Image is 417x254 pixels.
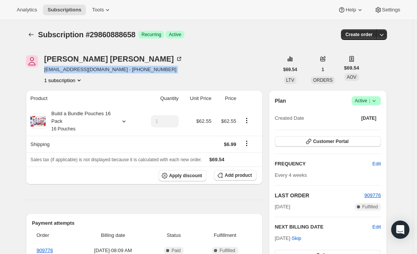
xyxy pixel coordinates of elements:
button: Product actions [44,76,83,84]
span: Recurring [141,32,161,38]
span: Active [169,32,181,38]
span: ORDERS [313,78,333,83]
button: Settings [370,5,405,15]
h2: LAST ORDER [275,192,365,199]
h2: Plan [275,97,286,105]
span: AOV [347,75,356,80]
h2: Payment attempts [32,219,257,227]
span: Paid [171,248,181,254]
span: [EMAIL_ADDRESS][DOMAIN_NAME] · [PHONE_NUMBER] [44,66,183,73]
span: Create order [346,32,373,38]
span: $69.54 [283,67,297,73]
button: Analytics [12,5,41,15]
span: | [369,98,370,104]
th: Quantity [140,90,181,107]
h2: FREQUENCY [275,160,373,168]
button: Edit [373,223,381,231]
span: Tools [92,7,104,13]
span: Subscription #29860888658 [38,30,135,39]
a: 909776 [36,248,53,253]
button: Product actions [241,116,253,125]
small: 16 Pouches [51,126,75,132]
button: 1 [317,64,329,75]
th: Shipping [26,136,140,152]
button: Customer Portal [275,136,381,147]
button: 909776 [365,192,381,199]
button: Subscriptions [43,5,86,15]
button: Tools [87,5,116,15]
span: Analytics [17,7,37,13]
span: Edit [373,160,381,168]
span: Customer Portal [313,138,349,144]
span: $6.99 [224,141,236,147]
span: Jamie Vogel [26,55,38,67]
button: Create order [341,29,377,40]
span: Settings [382,7,400,13]
span: Help [346,7,356,13]
th: Order [32,227,75,244]
span: Billing date [77,232,149,239]
span: LTV [286,78,294,83]
span: [DATE] [275,203,290,211]
button: Add product [214,170,256,181]
h2: NEXT BILLING DATE [275,223,373,231]
button: Help [333,5,368,15]
span: Apply discount [169,173,202,179]
th: Unit Price [181,90,214,107]
span: [DATE] [361,115,376,121]
span: Status [154,232,194,239]
span: $69.54 [344,64,359,72]
button: [DATE] [357,113,381,124]
button: Skip [287,232,306,244]
th: Price [214,90,238,107]
span: $69.54 [209,157,225,162]
span: Fulfilled [219,248,235,254]
span: Active [355,97,378,105]
div: Build a Bundle Pouches 16 Pack [46,110,114,133]
button: Edit [368,158,385,170]
div: [PERSON_NAME] [PERSON_NAME] [44,55,183,63]
th: Product [26,90,140,107]
span: Fulfillment [198,232,252,239]
span: Skip [292,235,301,242]
button: $69.54 [279,64,302,75]
span: Sales tax (if applicable) is not displayed because it is calculated with each new order. [30,157,202,162]
span: Created Date [275,114,304,122]
span: $62.55 [221,118,236,124]
button: Apply discount [159,170,207,181]
span: [DATE] · [275,235,301,241]
span: Subscriptions [48,7,81,13]
button: Subscriptions [26,29,36,40]
span: 1 [322,67,324,73]
span: $62.55 [196,118,211,124]
a: 909776 [365,192,381,198]
button: Shipping actions [241,139,253,148]
span: Fulfilled [362,204,378,210]
span: Add product [225,172,252,178]
div: Open Intercom Messenger [391,221,409,239]
span: Every 4 weeks [275,172,307,178]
